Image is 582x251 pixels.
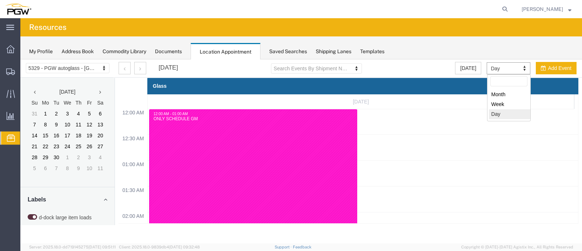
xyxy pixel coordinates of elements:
[29,245,116,249] span: Server: 2025.18.0-dd719145275
[29,18,67,36] h4: Resources
[461,244,573,250] span: Copyright © [DATE]-[DATE] Agistix Inc., All Rights Reserved
[5,4,31,15] img: logo
[20,59,582,243] iframe: FS Legacy Container
[316,48,351,55] div: Shipping Lanes
[119,245,200,249] span: Client: 2025.18.0-9839db4
[360,48,384,55] div: Templates
[269,48,307,55] div: Saved Searches
[169,245,200,249] span: [DATE] 09:32:48
[88,245,116,249] span: [DATE] 09:51:11
[29,48,53,55] div: My Profile
[522,5,563,13] span: Janet Claytor
[275,245,293,249] a: Support
[103,48,146,55] div: Commodity Library
[155,48,182,55] div: Documents
[293,245,311,249] a: Feedback
[191,43,260,60] div: Location Appointment
[521,5,572,13] button: [PERSON_NAME]
[61,48,94,55] div: Address Book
